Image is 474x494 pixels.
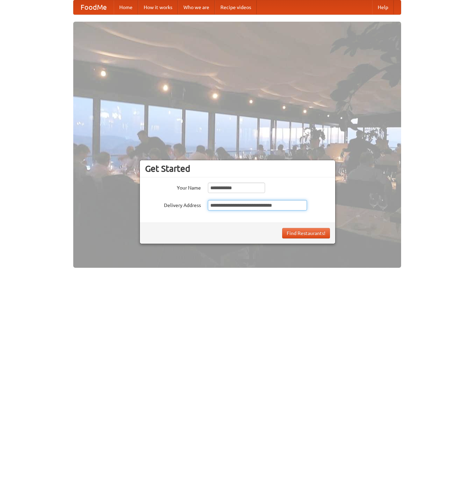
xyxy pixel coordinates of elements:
label: Your Name [145,183,201,191]
button: Find Restaurants! [282,228,330,238]
a: Who we are [178,0,215,14]
a: Help [372,0,394,14]
a: How it works [138,0,178,14]
a: Recipe videos [215,0,257,14]
a: FoodMe [74,0,114,14]
label: Delivery Address [145,200,201,209]
a: Home [114,0,138,14]
h3: Get Started [145,163,330,174]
